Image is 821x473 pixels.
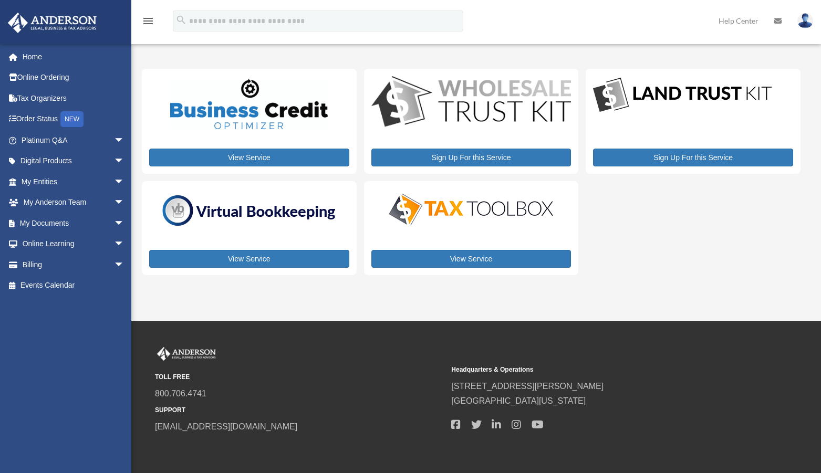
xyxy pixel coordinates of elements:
[114,234,135,255] span: arrow_drop_down
[114,171,135,193] span: arrow_drop_down
[7,67,140,88] a: Online Ordering
[451,396,586,405] a: [GEOGRAPHIC_DATA][US_STATE]
[60,111,84,127] div: NEW
[114,192,135,214] span: arrow_drop_down
[114,151,135,172] span: arrow_drop_down
[114,254,135,276] span: arrow_drop_down
[7,88,140,109] a: Tax Organizers
[7,130,140,151] a: Platinum Q&Aarrow_drop_down
[7,171,140,192] a: My Entitiesarrow_drop_down
[155,347,218,361] img: Anderson Advisors Platinum Portal
[593,149,793,166] a: Sign Up For this Service
[593,76,772,114] img: LandTrust_lgo-1.jpg
[7,46,140,67] a: Home
[371,250,571,268] a: View Service
[155,389,206,398] a: 800.706.4741
[155,372,444,383] small: TOLL FREE
[114,130,135,151] span: arrow_drop_down
[114,213,135,234] span: arrow_drop_down
[7,151,135,172] a: Digital Productsarrow_drop_down
[175,14,187,26] i: search
[7,213,140,234] a: My Documentsarrow_drop_down
[149,250,349,268] a: View Service
[7,192,140,213] a: My Anderson Teamarrow_drop_down
[155,405,444,416] small: SUPPORT
[7,275,140,296] a: Events Calendar
[797,13,813,28] img: User Pic
[451,382,604,391] a: [STREET_ADDRESS][PERSON_NAME]
[149,149,349,166] a: View Service
[451,364,740,375] small: Headquarters & Operations
[371,76,571,129] img: WS-Trust-Kit-lgo-1.jpg
[7,234,140,255] a: Online Learningarrow_drop_down
[7,254,140,275] a: Billingarrow_drop_down
[142,18,154,27] a: menu
[155,422,297,431] a: [EMAIL_ADDRESS][DOMAIN_NAME]
[371,149,571,166] a: Sign Up For this Service
[5,13,100,33] img: Anderson Advisors Platinum Portal
[7,109,140,130] a: Order StatusNEW
[142,15,154,27] i: menu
